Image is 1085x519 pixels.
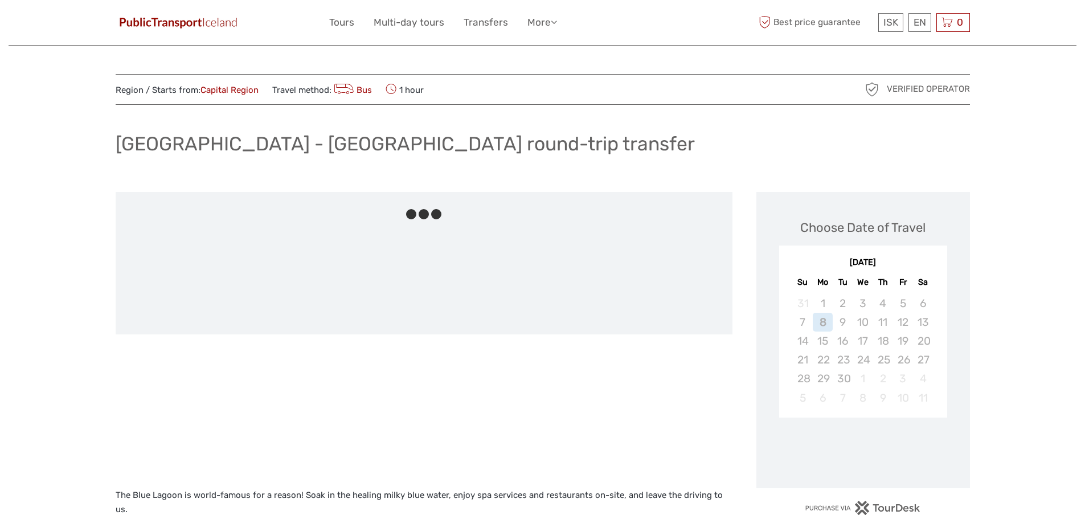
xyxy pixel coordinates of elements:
span: 1 hour [386,81,424,97]
span: Travel method: [272,81,372,97]
div: Not available Friday, October 3rd, 2025 [893,369,913,388]
div: Not available Thursday, October 9th, 2025 [873,389,893,407]
p: The Blue Lagoon is world-famous for a reason! Soak in the healing milky blue water, enjoy spa ser... [116,488,732,517]
div: Not available Tuesday, October 7th, 2025 [833,389,853,407]
div: Mo [813,275,833,290]
div: Not available Thursday, September 4th, 2025 [873,294,893,313]
div: Not available Tuesday, September 2nd, 2025 [833,294,853,313]
div: Not available Friday, September 12th, 2025 [893,313,913,332]
div: Not available Saturday, September 27th, 2025 [913,350,933,369]
div: Not available Friday, September 26th, 2025 [893,350,913,369]
div: Not available Tuesday, September 9th, 2025 [833,313,853,332]
div: Not available Saturday, September 13th, 2025 [913,313,933,332]
div: Not available Sunday, October 5th, 2025 [793,389,813,407]
div: EN [908,13,931,32]
div: Not available Sunday, September 21st, 2025 [793,350,813,369]
div: Su [793,275,813,290]
div: Not available Friday, October 10th, 2025 [893,389,913,407]
a: Tours [329,14,354,31]
div: Not available Monday, September 15th, 2025 [813,332,833,350]
div: Not available Thursday, September 25th, 2025 [873,350,893,369]
span: Verified Operator [887,83,970,95]
div: Not available Thursday, September 11th, 2025 [873,313,893,332]
div: Not available Sunday, September 28th, 2025 [793,369,813,388]
div: Th [873,275,893,290]
a: Multi-day tours [374,14,444,31]
span: Best price guarantee [756,13,875,32]
div: Not available Monday, October 6th, 2025 [813,389,833,407]
div: Not available Thursday, October 2nd, 2025 [873,369,893,388]
div: Not available Monday, September 1st, 2025 [813,294,833,313]
div: Tu [833,275,853,290]
div: Not available Wednesday, October 1st, 2025 [853,369,873,388]
img: PurchaseViaTourDesk.png [805,501,920,515]
div: Not available Sunday, September 7th, 2025 [793,313,813,332]
div: Not available Sunday, August 31st, 2025 [793,294,813,313]
a: Transfers [464,14,508,31]
span: ISK [883,17,898,28]
div: Not available Saturday, September 20th, 2025 [913,332,933,350]
span: Region / Starts from: [116,84,259,96]
span: 0 [955,17,965,28]
div: Not available Wednesday, October 8th, 2025 [853,389,873,407]
div: Not available Saturday, October 4th, 2025 [913,369,933,388]
div: Not available Monday, September 22nd, 2025 [813,350,833,369]
div: Not available Sunday, September 14th, 2025 [793,332,813,350]
div: Not available Tuesday, September 23rd, 2025 [833,350,853,369]
a: Capital Region [200,85,259,95]
h1: [GEOGRAPHIC_DATA] - [GEOGRAPHIC_DATA] round-trip transfer [116,132,695,156]
div: Not available Saturday, September 6th, 2025 [913,294,933,313]
img: verified_operator_grey_128.png [863,80,881,99]
a: More [527,14,557,31]
div: Not available Thursday, September 18th, 2025 [873,332,893,350]
div: Not available Wednesday, September 3rd, 2025 [853,294,873,313]
div: Loading... [859,447,867,455]
div: Not available Wednesday, September 24th, 2025 [853,350,873,369]
div: Not available Tuesday, September 30th, 2025 [833,369,853,388]
a: Bus [331,85,372,95]
div: Choose Date of Travel [800,219,926,236]
div: Sa [913,275,933,290]
div: Not available Saturday, October 11th, 2025 [913,389,933,407]
div: Not available Monday, September 29th, 2025 [813,369,833,388]
div: month 2025-09 [783,294,943,407]
img: 649-6460f36e-8799-4323-b450-83d04da7ab63_logo_small.jpg [116,14,241,31]
div: We [853,275,873,290]
div: Not available Wednesday, September 10th, 2025 [853,313,873,332]
div: Not available Monday, September 8th, 2025 [813,313,833,332]
div: Fr [893,275,913,290]
div: Not available Friday, September 19th, 2025 [893,332,913,350]
div: Not available Tuesday, September 16th, 2025 [833,332,853,350]
div: [DATE] [779,257,947,269]
div: Not available Wednesday, September 17th, 2025 [853,332,873,350]
div: Not available Friday, September 5th, 2025 [893,294,913,313]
